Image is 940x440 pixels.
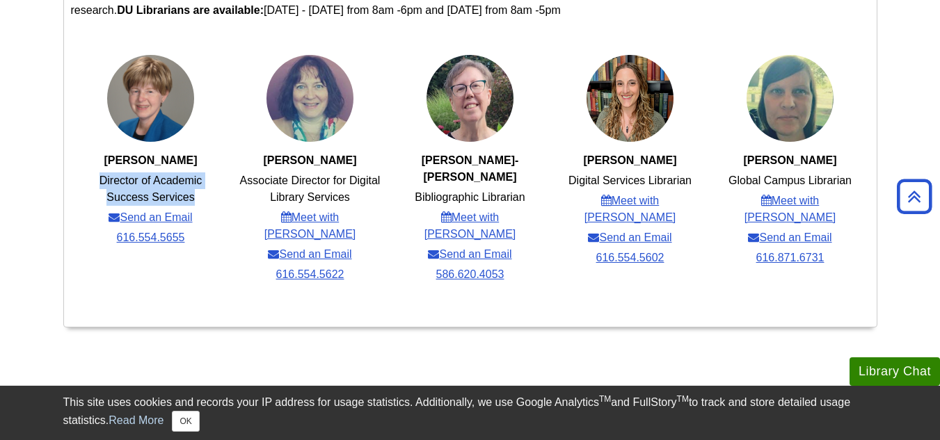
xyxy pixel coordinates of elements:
a: Meet with [PERSON_NAME] [398,209,542,243]
strong: [PERSON_NAME]-[PERSON_NAME] [422,154,519,183]
li: Bibliographic Librarian [415,189,525,206]
a: Meet with [PERSON_NAME] [718,193,862,226]
a: 616.554.5622 [276,266,344,283]
a: Read More [109,414,164,426]
a: Send an Email [109,209,192,226]
strong: [PERSON_NAME] [263,154,356,166]
strong: [PERSON_NAME] [743,154,836,166]
sup: TM [677,394,689,404]
span: [PERSON_NAME] [583,154,676,166]
li: Associate Director for Digital Library Services [238,172,382,206]
a: Send an Email [748,229,831,246]
a: 616.554.5655 [117,229,185,246]
a: 616.871.6731 [756,250,825,266]
a: Meet with [PERSON_NAME] [238,209,382,243]
div: This site uses cookies and records your IP address for usage statistics. Additionally, we use Goo... [63,394,877,432]
button: Close [172,411,199,432]
li: Global Campus Librarian [728,172,852,189]
a: Back to Top [892,187,937,206]
a: 586.620.4053 [436,266,504,283]
a: Send an Email [268,246,351,263]
a: Send an Email [428,246,511,263]
a: 616.554.5602 [596,250,664,266]
strong: DU Librarians are available: [117,4,264,16]
strong: [PERSON_NAME] [104,154,197,166]
button: Library Chat [850,357,940,386]
li: Director of Academic Success Services [79,172,222,206]
a: Send an Email [588,229,671,246]
sup: TM [599,394,611,404]
li: Digital Services Librarian [568,172,692,189]
a: Meet with [PERSON_NAME] [558,193,702,226]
